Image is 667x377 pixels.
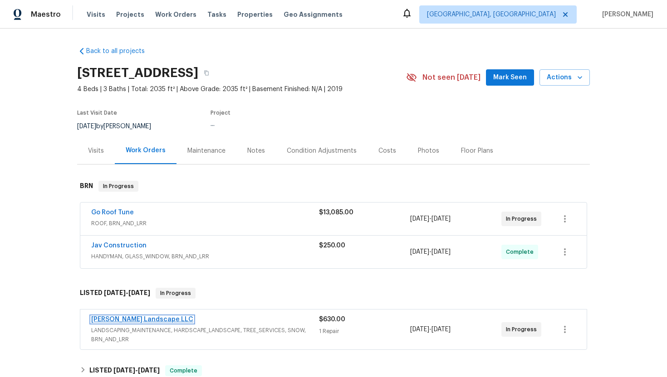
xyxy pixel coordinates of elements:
div: Condition Adjustments [287,146,357,155]
button: Actions [539,69,590,86]
span: In Progress [157,289,195,298]
button: Mark Seen [486,69,534,86]
span: [DATE] [432,249,451,255]
span: Complete [506,247,537,256]
span: Maestro [31,10,61,19]
div: Visits [88,146,104,155]
div: Floor Plans [461,146,493,155]
button: Copy Address [198,65,215,81]
span: Geo Assignments [284,10,343,19]
span: [DATE] [432,326,451,333]
div: Photos [418,146,439,155]
span: Properties [237,10,273,19]
span: [DATE] [128,290,150,296]
span: - [410,214,451,223]
span: Mark Seen [493,72,527,83]
a: Go Roof Tune [91,209,134,216]
span: [DATE] [410,249,429,255]
h2: [STREET_ADDRESS] [77,68,198,77]
span: [DATE] [410,326,429,333]
span: In Progress [99,182,137,191]
span: LANDSCAPING_MAINTENANCE, HARDSCAPE_LANDSCAPE, TREE_SERVICES, SNOW, BRN_AND_LRR [91,326,319,344]
span: Work Orders [155,10,196,19]
span: In Progress [506,325,540,334]
span: Tasks [207,11,226,18]
div: Costs [378,146,396,155]
span: In Progress [506,214,540,223]
span: 4 Beds | 3 Baths | Total: 2035 ft² | Above Grade: 2035 ft² | Basement Finished: N/A | 2019 [77,85,406,94]
a: [PERSON_NAME] Landscape LLC [91,316,193,323]
span: [DATE] [104,290,126,296]
span: Last Visit Date [77,110,117,116]
h6: BRN [80,181,93,192]
span: - [104,290,150,296]
span: Visits [87,10,105,19]
div: Notes [247,146,265,155]
div: LISTED [DATE]-[DATE]In Progress [77,279,590,308]
span: [DATE] [113,367,135,373]
div: 1 Repair [319,327,410,336]
div: Work Orders [126,146,166,155]
div: by [PERSON_NAME] [77,121,162,132]
span: [GEOGRAPHIC_DATA], [GEOGRAPHIC_DATA] [427,10,556,19]
div: BRN In Progress [77,172,590,201]
span: ROOF, BRN_AND_LRR [91,219,319,228]
a: Jav Construction [91,242,147,249]
span: Project [211,110,231,116]
span: Projects [116,10,144,19]
div: Maintenance [187,146,226,155]
span: $13,085.00 [319,209,353,216]
a: Back to all projects [77,47,164,56]
span: Complete [166,366,201,375]
h6: LISTED [80,288,150,299]
span: HANDYMAN, GLASS_WINDOW, BRN_AND_LRR [91,252,319,261]
span: Not seen [DATE] [422,73,481,82]
span: - [410,325,451,334]
span: [PERSON_NAME] [598,10,653,19]
h6: LISTED [89,365,160,376]
span: Actions [547,72,583,83]
span: - [113,367,160,373]
div: ... [211,121,385,127]
span: [DATE] [138,367,160,373]
span: $250.00 [319,242,345,249]
span: [DATE] [410,216,429,222]
span: [DATE] [432,216,451,222]
span: - [410,247,451,256]
span: [DATE] [77,123,96,130]
span: $630.00 [319,316,345,323]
